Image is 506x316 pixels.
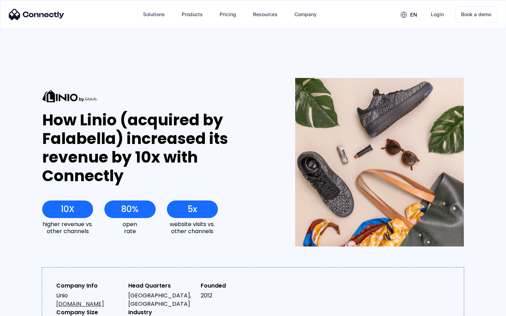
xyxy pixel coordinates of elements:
ul: Language list [14,304,42,314]
div: 5x [188,204,197,214]
div: 80% [121,204,138,214]
a: Book a demo [455,6,497,22]
a: Pricing [214,6,242,23]
div: website visits vs. other channels [167,221,218,234]
div: Founded [201,282,267,290]
div: Products [182,9,203,19]
div: Linio [56,291,123,308]
div: higher revenue vs. other channels [42,221,93,234]
a: [DOMAIN_NAME] [56,300,104,308]
div: Head Quarters [128,282,195,290]
div: en [410,10,417,20]
aside: Language selected: English [7,304,42,314]
div: Resources [253,9,278,19]
a: Login [425,6,449,23]
div: 10X [61,204,74,214]
div: Company [294,9,317,19]
div: Pricing [220,9,236,19]
div: 2012 [201,291,267,300]
img: Connectly Logo [9,9,64,20]
div: How Linio (acquired by Falabella) increased its revenue by 10x with Connectly [42,111,270,185]
div: open rate [104,221,155,234]
div: Company Info [56,282,123,290]
div: Login [431,9,444,19]
div: [GEOGRAPHIC_DATA], [GEOGRAPHIC_DATA] [128,291,195,308]
div: Solutions [143,9,165,19]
